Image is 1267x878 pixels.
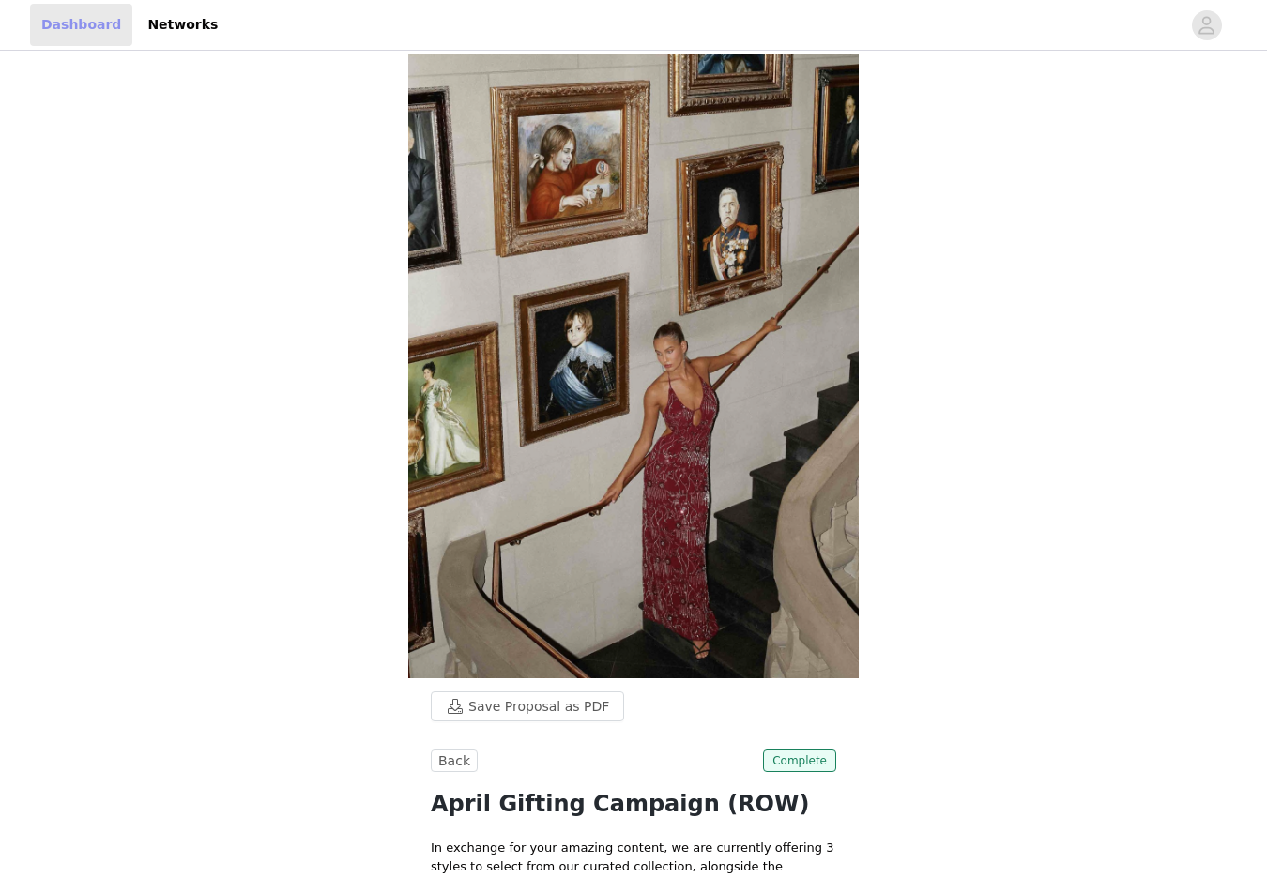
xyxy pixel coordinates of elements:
[763,749,836,772] span: Complete
[30,4,132,46] a: Dashboard
[431,691,624,721] button: Save Proposal as PDF
[136,4,229,46] a: Networks
[431,787,836,821] h1: April Gifting Campaign (ROW)
[408,54,859,678] img: campaign image
[1198,10,1215,40] div: avatar
[431,749,478,772] button: Back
